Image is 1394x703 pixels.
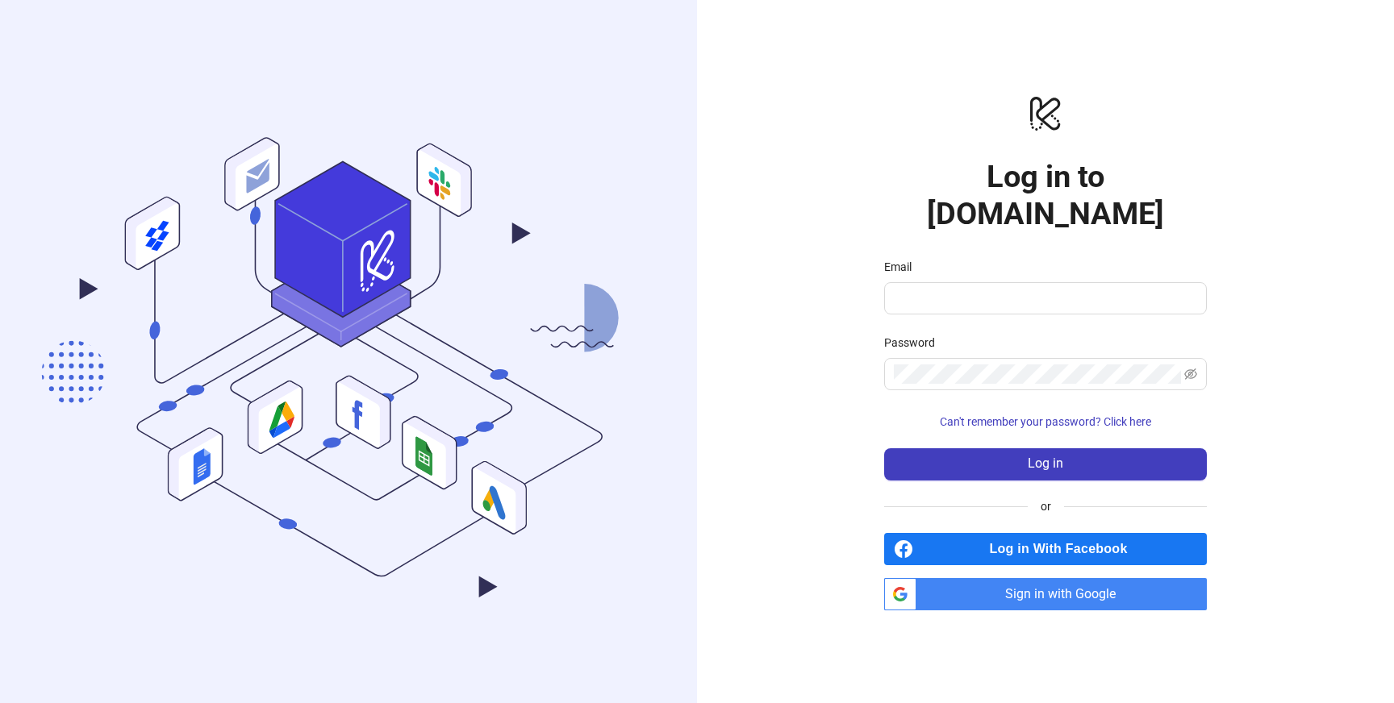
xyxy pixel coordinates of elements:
span: or [1028,497,1064,515]
span: Log in [1028,456,1063,471]
button: Log in [884,448,1207,480]
input: Password [894,364,1181,384]
span: Sign in with Google [923,578,1207,610]
button: Can't remember your password? Click here [884,410,1207,435]
label: Email [884,258,922,276]
h1: Log in to [DOMAIN_NAME] [884,158,1207,232]
a: Sign in with Google [884,578,1207,610]
span: Can't remember your password? Click here [940,415,1151,428]
span: eye-invisible [1184,368,1197,381]
a: Log in With Facebook [884,533,1207,565]
a: Can't remember your password? Click here [884,415,1207,428]
input: Email [894,289,1194,308]
span: Log in With Facebook [920,533,1207,565]
label: Password [884,334,945,351]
